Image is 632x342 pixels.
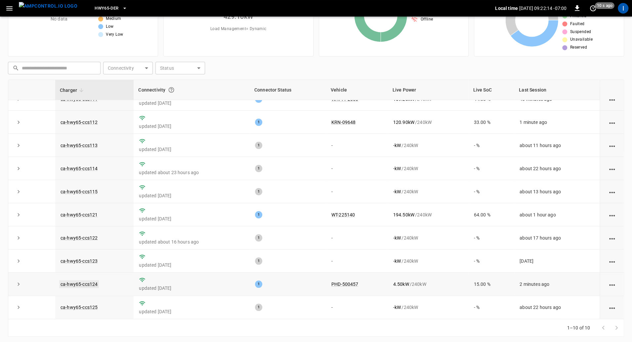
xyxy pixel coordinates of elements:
span: Charger [60,86,86,94]
td: 1 minute ago [514,111,600,134]
a: ca-hwy65-ccs124 [59,280,99,288]
div: / 240 kW [393,211,463,218]
span: Very Low [106,31,123,38]
div: action cell options [608,142,616,149]
div: / 240 kW [393,281,463,287]
td: - [326,180,388,203]
div: 1 [255,142,262,149]
div: / 240 kW [393,258,463,264]
a: WT-225140 [331,212,355,217]
p: updated about 23 hours ago [139,169,244,176]
td: - [326,134,388,157]
p: Local time [495,5,518,12]
div: / 240 kW [393,235,463,241]
td: - % [468,226,514,249]
td: - [326,296,388,319]
span: Load Management = Dynamic [210,26,267,32]
div: / 240 kW [393,142,463,149]
div: 1 [255,165,262,172]
button: HWY65-DER [92,2,130,15]
div: action cell options [608,96,616,102]
p: - kW [393,165,401,172]
a: ca-hwy65-ccs111 [61,96,98,102]
span: Unavailable [570,36,592,43]
p: - kW [393,258,401,264]
a: ca-hwy65-ccs114 [61,166,98,171]
button: expand row [14,164,23,173]
div: action cell options [608,258,616,264]
th: Live Power [388,80,469,100]
div: / 240 kW [393,119,463,126]
th: Vehicle [326,80,388,100]
p: updated about 16 hours ago [139,239,244,245]
th: Last Session [514,80,600,100]
p: updated [DATE] [139,215,244,222]
a: ca-hwy65-ccs122 [61,235,98,241]
button: expand row [14,233,23,243]
td: about 17 hours ago [514,226,600,249]
td: about 22 hours ago [514,157,600,180]
div: profile-icon [618,3,628,14]
td: 33.00 % [468,111,514,134]
span: 10 s ago [595,2,614,9]
p: 194.50 kW [393,211,414,218]
div: action cell options [608,119,616,126]
div: action cell options [608,165,616,172]
p: No data [51,16,67,22]
p: - kW [393,304,401,311]
div: / 240 kW [393,188,463,195]
button: set refresh interval [588,3,598,14]
a: ca-hwy65-ccs115 [61,189,98,194]
a: PHD-500457 [331,282,358,287]
img: ampcontrol.io logo [19,2,77,10]
span: Reserved [570,44,587,51]
p: updated [DATE] [139,262,244,268]
div: 1 [255,211,262,218]
p: updated [DATE] [139,192,244,199]
td: - [326,157,388,180]
th: Action [600,80,624,100]
td: about 13 hours ago [514,180,600,203]
p: - kW [393,188,401,195]
button: expand row [14,302,23,312]
span: HWY65-DER [95,5,118,12]
td: - % [468,157,514,180]
a: WATTY-2660 [331,96,358,102]
th: Connector Status [250,80,326,100]
td: - [326,226,388,249]
span: Suspended [570,29,591,35]
p: 120.90 kW [393,119,414,126]
td: - [326,249,388,273]
button: expand row [14,279,23,289]
button: expand row [14,140,23,150]
span: Offline [420,16,433,23]
div: 1 [255,188,262,195]
div: Connectivity [138,84,245,96]
div: action cell options [608,188,616,195]
p: 1–10 of 10 [567,324,590,331]
td: about 1 hour ago [514,203,600,226]
a: ca-hwy65-ccs123 [61,258,98,264]
td: - % [468,180,514,203]
span: Medium [106,16,121,22]
td: - % [468,296,514,319]
div: action cell options [608,281,616,287]
a: ca-hwy65-ccs125 [61,305,98,310]
td: 2 minutes ago [514,273,600,296]
p: [DATE] 09:22:14 -07:00 [519,5,567,12]
div: / 240 kW [393,304,463,311]
td: [DATE] [514,249,600,273]
p: updated [DATE] [139,123,244,130]
a: ca-hwy65-ccs112 [61,120,98,125]
div: action cell options [608,211,616,218]
p: updated [DATE] [139,100,244,106]
span: Low [106,23,113,30]
p: - kW [393,235,401,241]
td: about 22 hours ago [514,296,600,319]
div: action cell options [608,235,616,241]
a: ca-hwy65-ccs113 [61,143,98,148]
p: updated [DATE] [139,146,244,153]
a: KRN-09648 [331,120,356,125]
div: action cell options [608,304,616,311]
button: expand row [14,187,23,197]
